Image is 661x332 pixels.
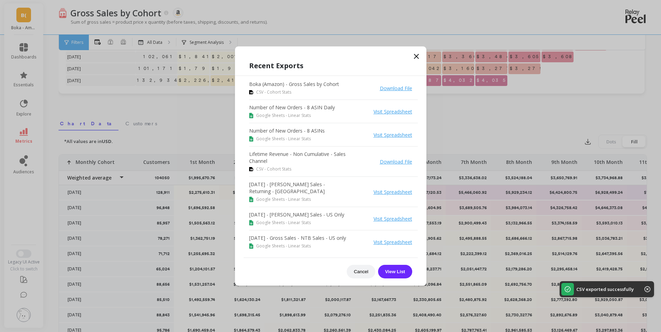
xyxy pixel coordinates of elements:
span: CSV - Cohort Stats [256,166,291,172]
p: Number of New Orders - 8 ASINs [249,127,325,134]
span: Google Sheets - Linear Stats [256,243,311,249]
img: google sheets icon [249,220,253,226]
a: Download File [380,158,412,165]
p: Number of New Orders - 8 ASIN Daily [249,104,335,111]
p: Lifetime Revenue - Non Cumulative - Sales Channel [249,151,347,165]
img: google sheets icon [249,197,253,202]
a: Visit Spreadsheet [374,239,412,245]
a: Visit Spreadsheet [374,132,412,138]
span: Google Sheets - Linear Stats [256,112,311,119]
span: Google Sheets - Linear Stats [256,196,311,203]
button: View List [378,265,412,278]
p: [DATE] - [PERSON_NAME] Sales - Returning - [GEOGRAPHIC_DATA] [249,181,347,195]
a: Download File [380,85,412,92]
button: Cancel [347,265,375,278]
span: Google Sheets - Linear Stats [256,136,311,142]
h1: Recent Exports [249,61,412,71]
p: Boka (Amazon) - Gross Sales by Cohort [249,81,339,88]
a: Visit Spreadsheet [374,215,412,222]
a: Visit Spreadsheet [374,189,412,195]
img: google sheets icon [249,136,253,142]
a: Visit Spreadsheet [374,108,412,115]
img: google sheets icon [249,113,253,118]
img: google sheets icon [249,243,253,249]
span: Google Sheets - Linear Stats [256,220,311,226]
p: CSV exported successfully [576,286,634,292]
span: CSV - Cohort Stats [256,89,291,95]
p: [DATE] - Gross Sales - NTB Sales - US only [249,235,346,242]
p: [DATE] - [PERSON_NAME] Sales - US Only [249,211,344,218]
img: csv icon [249,167,253,171]
img: csv icon [249,90,253,94]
